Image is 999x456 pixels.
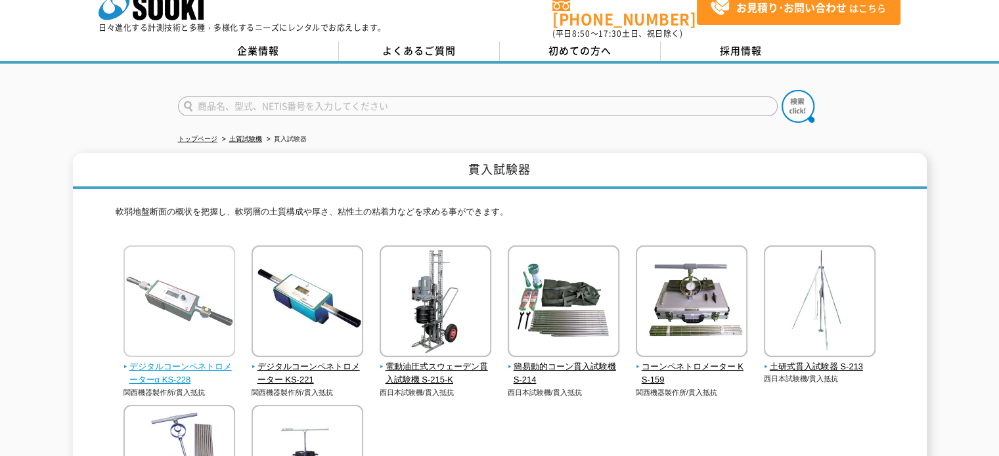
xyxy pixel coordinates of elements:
[380,245,491,360] img: 電動油圧式スウェーデン貫入試験機 S-215-K
[123,245,235,360] img: デジタルコーンペネトロメーターα KS-228
[764,348,876,374] a: 土研式貫入試験器 S-213
[123,360,236,388] span: デジタルコーンペネトロメーターα KS-228
[661,41,822,61] a: 採用情報
[782,90,814,123] img: btn_search.png
[252,360,364,388] span: デジタルコーンペネトロメーター KS-221
[572,28,590,39] span: 8:50
[508,387,620,398] p: 西日本試験機/貫入抵抗
[380,360,492,388] span: 電動油圧式スウェーデン貫入試験機 S-215-K
[99,24,386,31] p: 日々進化する計測技術と多種・多様化するニーズにレンタルでお応えします。
[764,245,876,360] img: 土研式貫入試験器 S-213
[764,360,876,374] span: 土研式貫入試験器 S-213
[598,28,622,39] span: 17:30
[548,43,611,58] span: 初めての方へ
[229,135,262,142] a: 土質試験機
[73,153,927,189] h1: 貫入試験器
[636,387,748,398] p: 関西機器製作所/貫入抵抗
[264,133,307,146] li: 貫入試験器
[178,135,217,142] a: トップページ
[500,41,661,61] a: 初めての方へ
[380,348,492,387] a: 電動油圧式スウェーデン貫入試験機 S-215-K
[252,348,364,387] a: デジタルコーンペネトロメーター KS-221
[123,387,236,398] p: 関西機器製作所/貫入抵抗
[508,348,620,387] a: 簡易動的コーン貫入試験機 S-214
[508,245,619,360] img: 簡易動的コーン貫入試験機 S-214
[764,373,876,384] p: 西日本試験機/貫入抵抗
[178,96,778,116] input: 商品名、型式、NETIS番号を入力してください
[123,348,236,387] a: デジタルコーンペネトロメーターα KS-228
[552,28,682,39] span: (平日 ～ 土日、祝日除く)
[178,41,339,61] a: 企業情報
[636,360,748,388] span: コーンペネトロメーター KS-159
[508,360,620,388] span: 簡易動的コーン貫入試験機 S-214
[380,387,492,398] p: 西日本試験機/貫入抵抗
[339,41,500,61] a: よくあるご質問
[636,348,748,387] a: コーンペネトロメーター KS-159
[252,387,364,398] p: 関西機器製作所/貫入抵抗
[116,205,884,226] p: 軟弱地盤断面の概状を把握し、軟弱層の土質構成や厚さ、粘性土の粘着力などを求める事ができます。
[636,245,747,360] img: コーンペネトロメーター KS-159
[252,245,363,360] img: デジタルコーンペネトロメーター KS-221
